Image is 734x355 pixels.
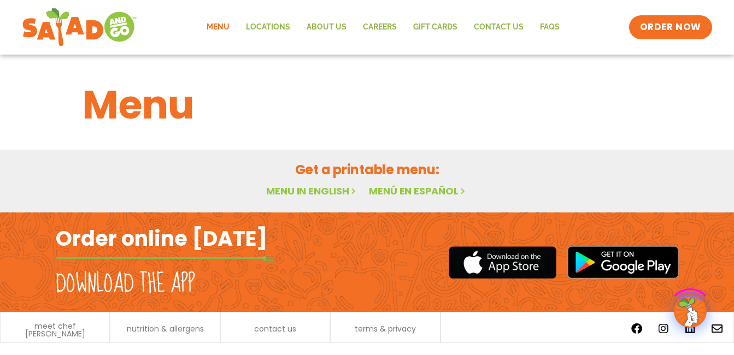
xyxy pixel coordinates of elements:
[298,15,355,40] a: About Us
[127,325,204,333] a: nutrition & allergens
[6,322,104,338] a: meet chef [PERSON_NAME]
[466,15,532,40] a: Contact Us
[629,15,712,39] a: ORDER NOW
[355,325,416,333] a: terms & privacy
[56,225,267,252] h2: Order online [DATE]
[56,269,195,299] h2: Download the app
[567,246,679,279] img: google_play
[198,15,238,40] a: Menu
[83,160,652,179] h2: Get a printable menu:
[238,15,298,40] a: Locations
[254,325,296,333] a: contact us
[355,15,405,40] a: Careers
[83,75,652,134] h1: Menu
[532,15,568,40] a: FAQs
[198,15,568,40] nav: Menu
[22,5,137,49] img: new-SAG-logo-768×292
[640,21,701,34] span: ORDER NOW
[266,184,358,198] a: Menu in English
[405,15,466,40] a: GIFT CARDS
[369,184,467,198] a: Menú en español
[449,245,556,280] img: appstore
[56,255,274,261] img: fork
